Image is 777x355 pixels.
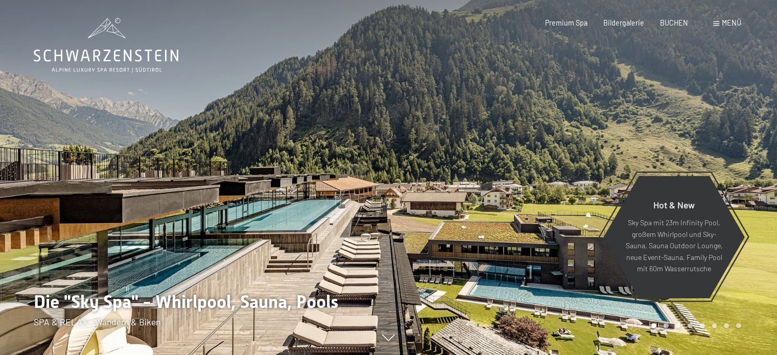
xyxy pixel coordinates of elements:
a: Bildergalerie [603,18,644,27]
div: Carousel Page 6 [712,323,717,328]
div: Carousel Page 8 [736,323,741,328]
span: Menü [722,18,741,27]
a: Hot & New Sky Spa mit 23m Infinity Pool, großem Whirlpool und Sky-Sauna, Sauna Outdoor Lounge, ne... [603,175,745,299]
div: Carousel Pagination [648,323,741,328]
a: Premium Spa [545,18,587,27]
a: BUCHEN [660,18,688,27]
div: Carousel Page 3 [676,323,681,328]
div: Carousel Page 2 [664,323,669,328]
div: Carousel Page 7 [724,323,729,328]
div: Carousel Page 5 [700,323,705,328]
div: Carousel Page 1 (Current Slide) [651,323,656,328]
div: Carousel Page 4 [688,323,693,328]
p: Sky Spa mit 23m Infinity Pool, großem Whirlpool und Sky-Sauna, Sauna Outdoor Lounge, neue Event-S... [625,217,723,275]
span: Hot & New [653,199,695,210]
